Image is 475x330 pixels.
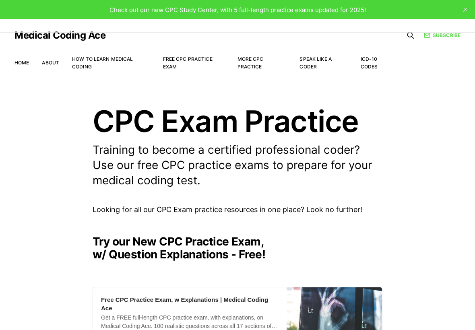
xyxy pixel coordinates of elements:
a: Free CPC Practice Exam [163,56,213,70]
span: Check out our new CPC Study Center, with 5 full-length practice exams updated for 2025! [109,6,366,14]
a: About [42,60,59,66]
a: ICD-10 Codes [361,56,378,70]
a: How to Learn Medical Coding [72,56,133,70]
button: close [459,3,472,16]
a: Home [14,60,29,66]
p: Looking for all our CPC Exam practice resources in one place? Look no further! [93,204,382,216]
a: Medical Coding Ace [14,31,105,40]
iframe: portal-trigger [338,291,475,330]
a: Speak Like a Coder [299,56,331,70]
div: Free CPC Practice Exam, w Explanations | Medical Coding Ace [101,295,279,312]
p: Training to become a certified professional coder? Use our free CPC practice exams to prepare for... [93,142,382,188]
h2: Try our New CPC Practice Exam, w/ Question Explanations - Free! [93,235,382,261]
a: Subscribe [424,31,461,39]
a: More CPC Practice [237,56,264,70]
h1: CPC Exam Practice [93,106,382,136]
